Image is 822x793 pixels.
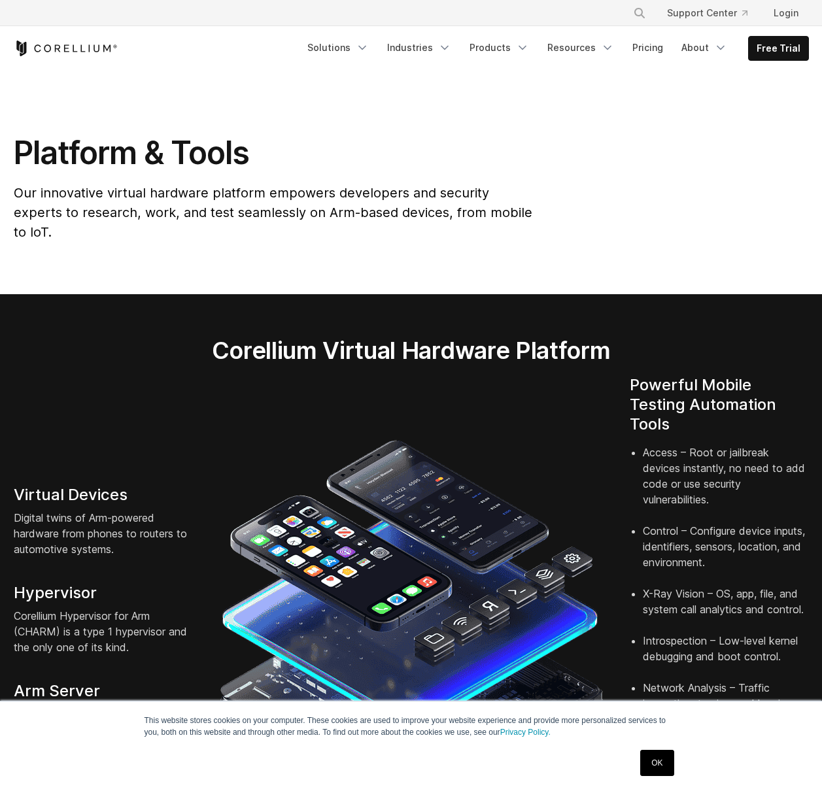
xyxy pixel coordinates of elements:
a: Free Trial [749,37,808,60]
a: Industries [379,36,459,59]
li: Network Analysis – Traffic inspection, tracing, and logging. [643,680,809,727]
a: Solutions [300,36,377,59]
a: Resources [539,36,622,59]
a: Products [462,36,537,59]
a: OK [640,750,674,776]
li: Introspection – Low-level kernel debugging and boot control. [643,633,809,680]
h4: Arm Server [14,681,193,701]
h4: Hypervisor [14,583,193,603]
button: Search [628,1,651,25]
li: X-Ray Vision – OS, app, file, and system call analytics and control. [643,586,809,633]
h4: Powerful Mobile Testing Automation Tools [630,375,809,434]
li: Control – Configure device inputs, identifiers, sensors, location, and environment. [643,523,809,586]
h2: Corellium Virtual Hardware Platform [150,336,672,365]
li: Access – Root or jailbreak devices instantly, no need to add code or use security vulnerabilities. [643,445,809,523]
p: This website stores cookies on your computer. These cookies are used to improve your website expe... [145,715,678,738]
div: Navigation Menu [617,1,809,25]
p: Corellium Hypervisor for Arm (CHARM) is a type 1 hypervisor and the only one of its kind. [14,608,193,655]
a: Pricing [625,36,671,59]
a: Support Center [657,1,758,25]
div: Navigation Menu [300,36,809,61]
a: Login [763,1,809,25]
a: About [674,36,735,59]
a: Corellium Home [14,41,118,56]
h4: Virtual Devices [14,485,193,505]
h1: Platform & Tools [14,133,535,173]
a: Privacy Policy. [500,728,551,737]
span: Our innovative virtual hardware platform empowers developers and security experts to research, wo... [14,185,532,240]
p: Digital twins of Arm-powered hardware from phones to routers to automotive systems. [14,510,193,557]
